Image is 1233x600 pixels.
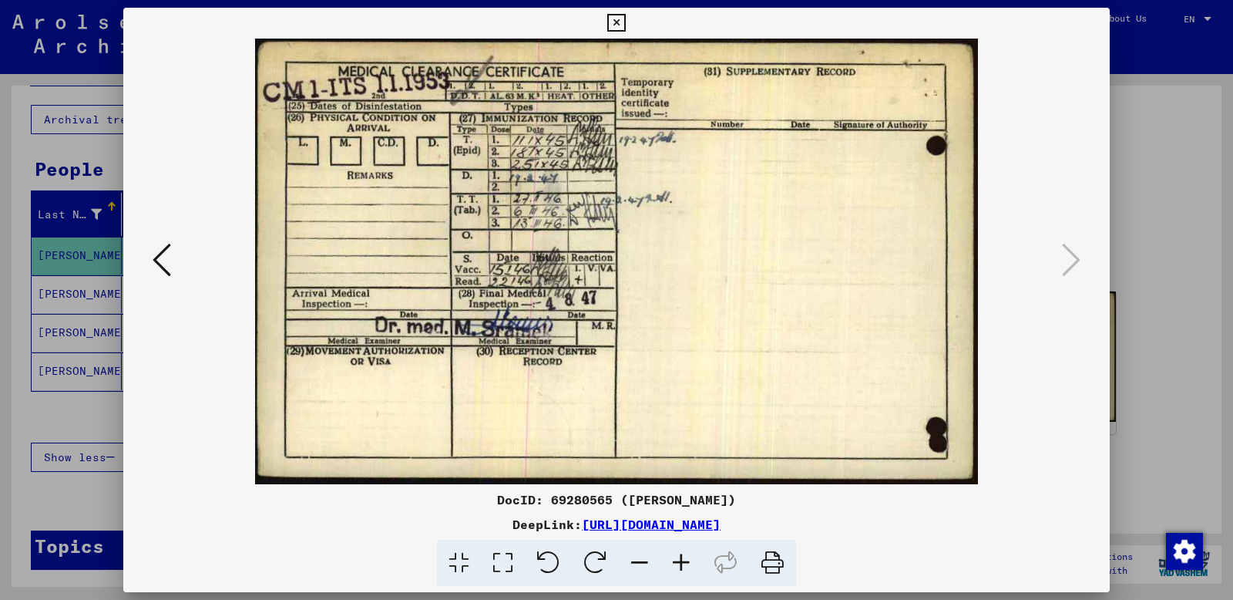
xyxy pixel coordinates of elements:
[1165,532,1202,569] div: Change consent
[123,515,1110,534] div: DeepLink:
[176,39,1057,484] img: 002.jpg
[1166,533,1203,570] img: Change consent
[123,490,1110,509] div: DocID: 69280565 ([PERSON_NAME])
[582,517,721,532] a: [URL][DOMAIN_NAME]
